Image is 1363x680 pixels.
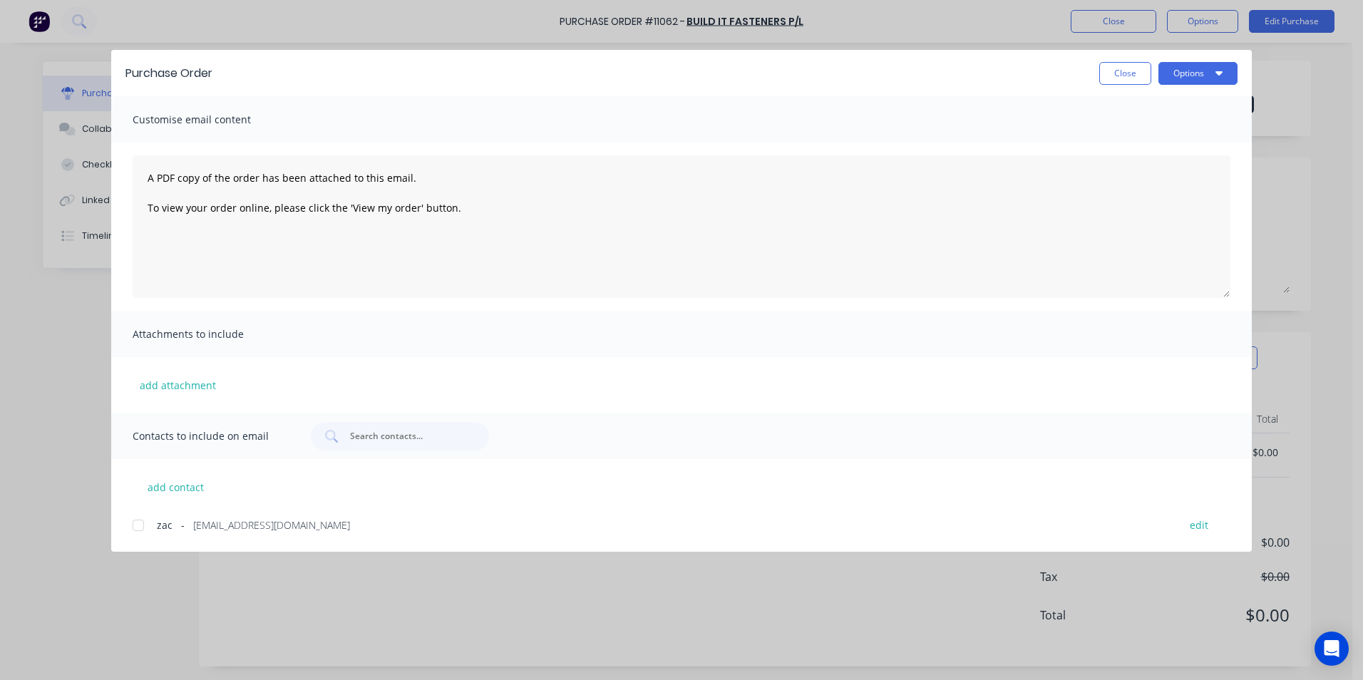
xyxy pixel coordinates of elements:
button: add contact [133,476,218,498]
input: Search contacts... [349,429,467,443]
span: Attachments to include [133,324,289,344]
span: - [181,517,185,532]
button: Close [1099,62,1151,85]
div: Open Intercom Messenger [1315,632,1349,666]
button: Options [1158,62,1238,85]
button: edit [1181,515,1217,534]
textarea: A PDF copy of the order has been attached to this email. To view your order online, please click ... [133,155,1230,298]
span: Contacts to include on email [133,426,289,446]
span: Customise email content [133,110,289,130]
span: [EMAIL_ADDRESS][DOMAIN_NAME] [193,517,350,532]
div: Purchase Order [125,65,212,82]
span: zac [157,517,173,532]
button: add attachment [133,374,223,396]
